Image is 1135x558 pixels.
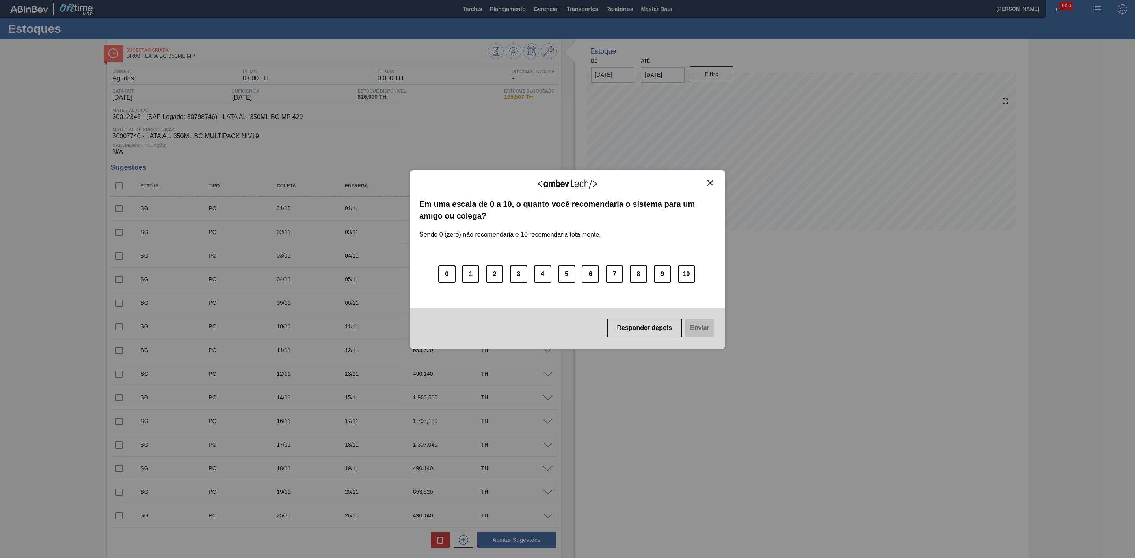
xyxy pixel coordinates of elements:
button: 10 [678,265,695,283]
button: 5 [558,265,575,283]
button: 4 [534,265,551,283]
button: 9 [654,265,671,283]
button: 7 [606,265,623,283]
label: Em uma escala de 0 a 10, o quanto você recomendaria o sistema para um amigo ou colega? [419,198,716,222]
button: 6 [582,265,599,283]
label: Sendo 0 (zero) não recomendaria e 10 recomendaria totalmente. [419,222,601,238]
img: Logo Ambevtech [538,179,597,189]
button: 2 [486,265,503,283]
button: 8 [630,265,647,283]
button: Responder depois [607,319,683,337]
button: Close [705,180,716,186]
img: Close [707,180,713,186]
button: 3 [510,265,527,283]
button: 0 [438,265,456,283]
button: 1 [462,265,479,283]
